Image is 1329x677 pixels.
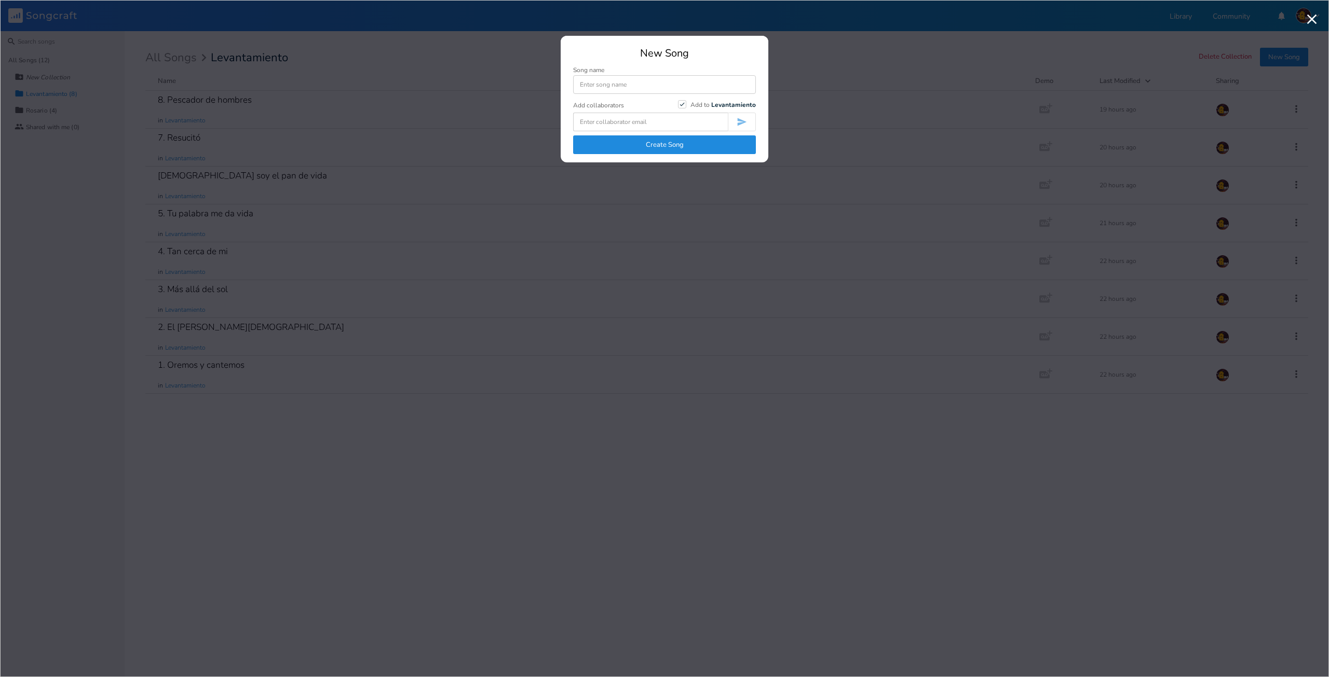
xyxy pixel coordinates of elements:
b: Levantamiento [711,101,756,109]
input: Enter song name [573,75,756,94]
div: Song name [573,67,756,73]
button: Create Song [573,135,756,154]
span: Add to [690,101,756,109]
div: Add collaborators [573,102,624,108]
button: Invite [728,113,756,131]
input: Enter collaborator email [573,113,728,131]
div: New Song [573,48,756,59]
